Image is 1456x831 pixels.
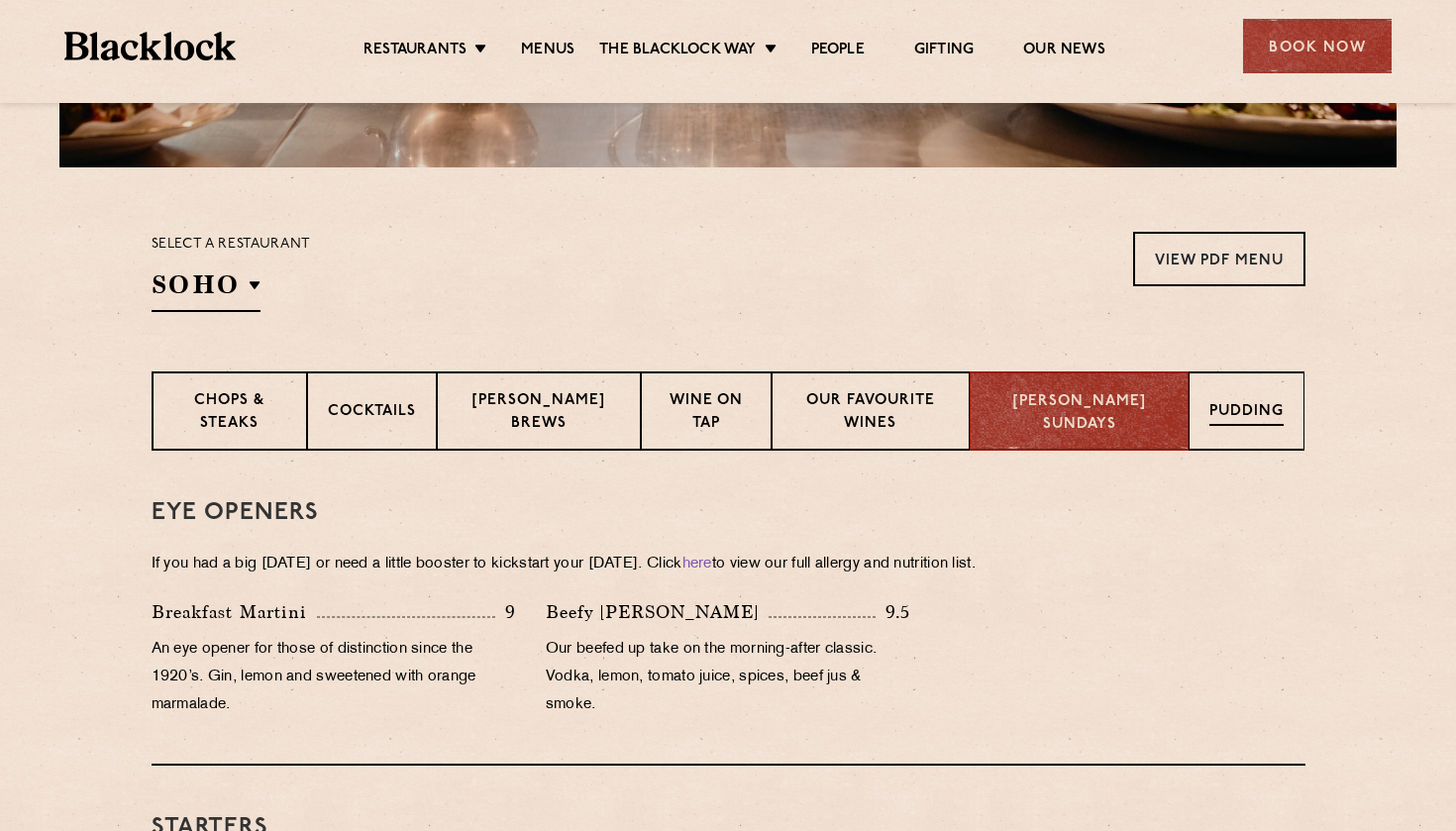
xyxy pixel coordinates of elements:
[876,599,911,625] p: 9.5
[792,390,949,437] p: Our favourite wines
[1243,19,1392,73] div: Book Now
[1133,232,1305,286] a: View PDF Menu
[914,41,974,62] a: Gifting
[682,557,712,571] a: here
[1209,401,1284,426] p: Pudding
[152,551,1305,578] p: If you had a big [DATE] or need a little booster to kickstart your [DATE]. Click to view our full...
[152,267,260,312] h2: SOHO
[152,598,317,626] p: Breakfast Martini
[599,41,756,62] a: The Blacklock Way
[152,232,311,258] p: Select a restaurant
[364,41,467,62] a: Restaurants
[152,636,516,719] p: An eye opener for those of distinction since the 1920’s. Gin, lemon and sweetened with orange mar...
[662,390,751,437] p: Wine on Tap
[1023,41,1105,62] a: Our News
[458,390,621,437] p: [PERSON_NAME] Brews
[152,500,1305,526] h3: Eye openers
[64,32,236,60] img: BL_Textured_Logo-footer-cropped.svg
[990,391,1169,436] p: [PERSON_NAME] Sundays
[521,41,574,62] a: Menus
[495,599,516,625] p: 9
[811,41,865,62] a: People
[173,390,286,437] p: Chops & Steaks
[328,401,416,426] p: Cocktails
[546,636,910,719] p: Our beefed up take on the morning-after classic. Vodka, lemon, tomato juice, spices, beef jus & s...
[546,598,769,626] p: Beefy [PERSON_NAME]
